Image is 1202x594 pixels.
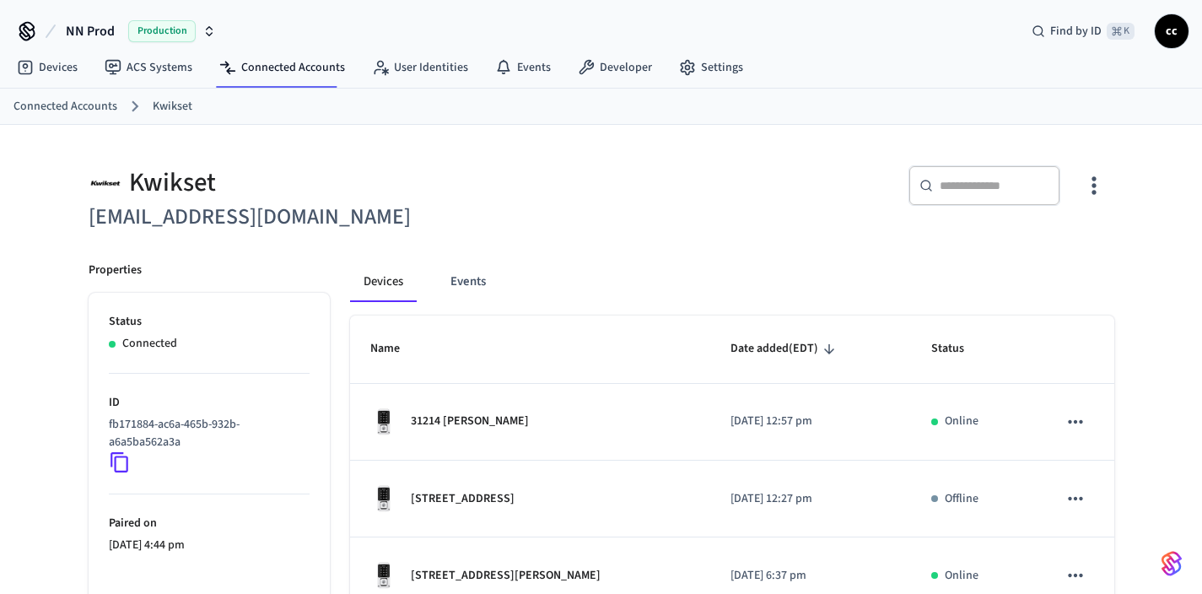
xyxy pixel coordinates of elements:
[931,336,986,362] span: Status
[1018,16,1148,46] div: Find by ID⌘ K
[109,416,303,451] p: fb171884-ac6a-465b-932b-a6a5ba562a3a
[730,413,890,430] p: [DATE] 12:57 pm
[482,52,564,83] a: Events
[411,567,601,585] p: [STREET_ADDRESS][PERSON_NAME]
[109,515,310,532] p: Paired on
[437,262,499,302] button: Events
[109,394,310,412] p: ID
[1162,550,1182,577] img: SeamLogoGradient.69752ec5.svg
[3,52,91,83] a: Devices
[411,413,529,430] p: 31214 [PERSON_NAME]
[13,98,117,116] a: Connected Accounts
[370,562,397,589] img: Kwikset Halo Touchscreen Wifi Enabled Smart Lock, Polished Chrome, Front
[730,490,890,508] p: [DATE] 12:27 pm
[128,20,196,42] span: Production
[1107,23,1135,40] span: ⌘ K
[206,52,358,83] a: Connected Accounts
[89,262,142,279] p: Properties
[153,98,192,116] a: Kwikset
[358,52,482,83] a: User Identities
[730,336,840,362] span: Date added(EDT)
[564,52,666,83] a: Developer
[1156,16,1187,46] span: cc
[91,52,206,83] a: ACS Systems
[89,165,122,200] img: Kwikset Logo, Square
[1155,14,1189,48] button: cc
[370,408,397,435] img: Kwikset Halo Touchscreen Wifi Enabled Smart Lock, Polished Chrome, Front
[1050,23,1102,40] span: Find by ID
[945,490,978,508] p: Offline
[350,262,417,302] button: Devices
[89,165,591,200] div: Kwikset
[89,200,591,235] h6: [EMAIL_ADDRESS][DOMAIN_NAME]
[411,490,515,508] p: [STREET_ADDRESS]
[109,537,310,554] p: [DATE] 4:44 pm
[666,52,757,83] a: Settings
[730,567,890,585] p: [DATE] 6:37 pm
[122,335,177,353] p: Connected
[945,567,978,585] p: Online
[350,262,1114,302] div: connected account tabs
[370,336,422,362] span: Name
[370,485,397,512] img: Kwikset Halo Touchscreen Wifi Enabled Smart Lock, Polished Chrome, Front
[66,21,115,41] span: NN Prod
[945,413,978,430] p: Online
[109,313,310,331] p: Status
